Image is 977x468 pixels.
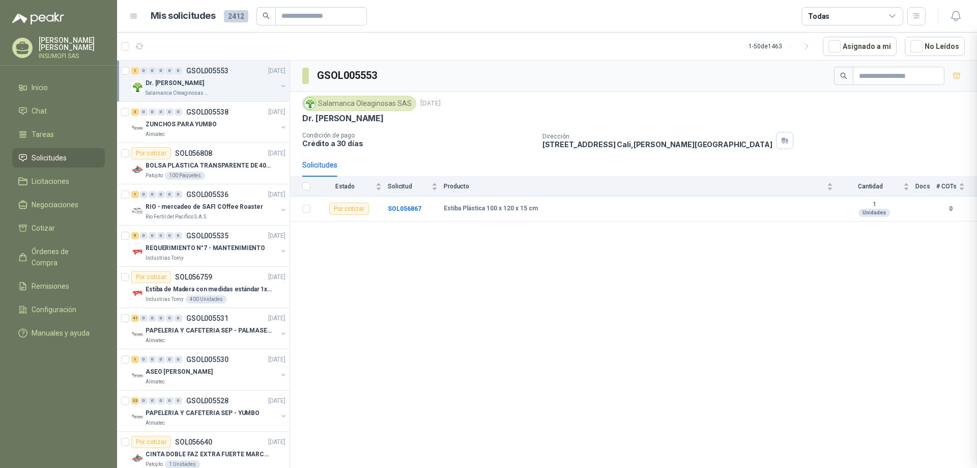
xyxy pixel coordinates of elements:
a: Manuales y ayuda [12,323,105,343]
span: Manuales y ayuda [32,327,90,339]
a: Negociaciones [12,195,105,214]
h1: Mis solicitudes [151,9,216,23]
span: Cotizar [32,223,55,234]
a: Chat [12,101,105,121]
span: Remisiones [32,281,69,292]
img: Logo peakr [12,12,64,24]
p: INSUMOFI SAS [39,53,105,59]
a: Inicio [12,78,105,97]
span: Negociaciones [32,199,78,210]
span: Chat [32,105,47,117]
a: Configuración [12,300,105,319]
a: Órdenes de Compra [12,242,105,272]
p: [PERSON_NAME] [PERSON_NAME] [39,37,105,51]
a: Licitaciones [12,172,105,191]
a: Tareas [12,125,105,144]
span: Tareas [32,129,54,140]
a: Remisiones [12,277,105,296]
span: search [263,12,270,19]
div: Todas [808,11,829,22]
span: Licitaciones [32,176,69,187]
span: Órdenes de Compra [32,246,95,268]
a: Solicitudes [12,148,105,168]
span: Inicio [32,82,48,93]
span: Configuración [32,304,76,315]
span: Solicitudes [32,152,67,163]
span: 2412 [224,10,248,22]
a: Cotizar [12,218,105,238]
